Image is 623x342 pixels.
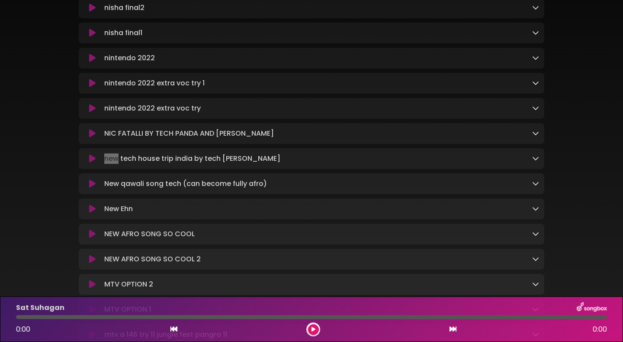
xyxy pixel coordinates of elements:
p: nintendo 2022 extra voc try 1 [104,78,205,88]
p: nisha final1 [104,28,142,38]
p: New qawali song tech (can become fully afro) [104,179,267,189]
p: nintendo 2022 extra voc try [104,103,201,114]
p: new tech house trip india by tech [PERSON_NAME] [104,153,280,164]
p: NEW AFRO SONG SO COOL 2 [104,254,201,264]
p: nisha final2 [104,3,145,13]
p: MTV OPTION 2 [104,279,153,290]
span: 0:00 [16,324,30,334]
p: New Ehn [104,204,133,214]
p: Sat Suhagan [16,303,64,313]
p: NEW AFRO SONG SO COOL [104,229,195,239]
img: songbox-logo-white.png [577,302,607,313]
p: NIC FATALLI BY TECH PANDA AND [PERSON_NAME] [104,128,274,139]
span: 0:00 [593,324,607,335]
p: nintendo 2022 [104,53,155,63]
